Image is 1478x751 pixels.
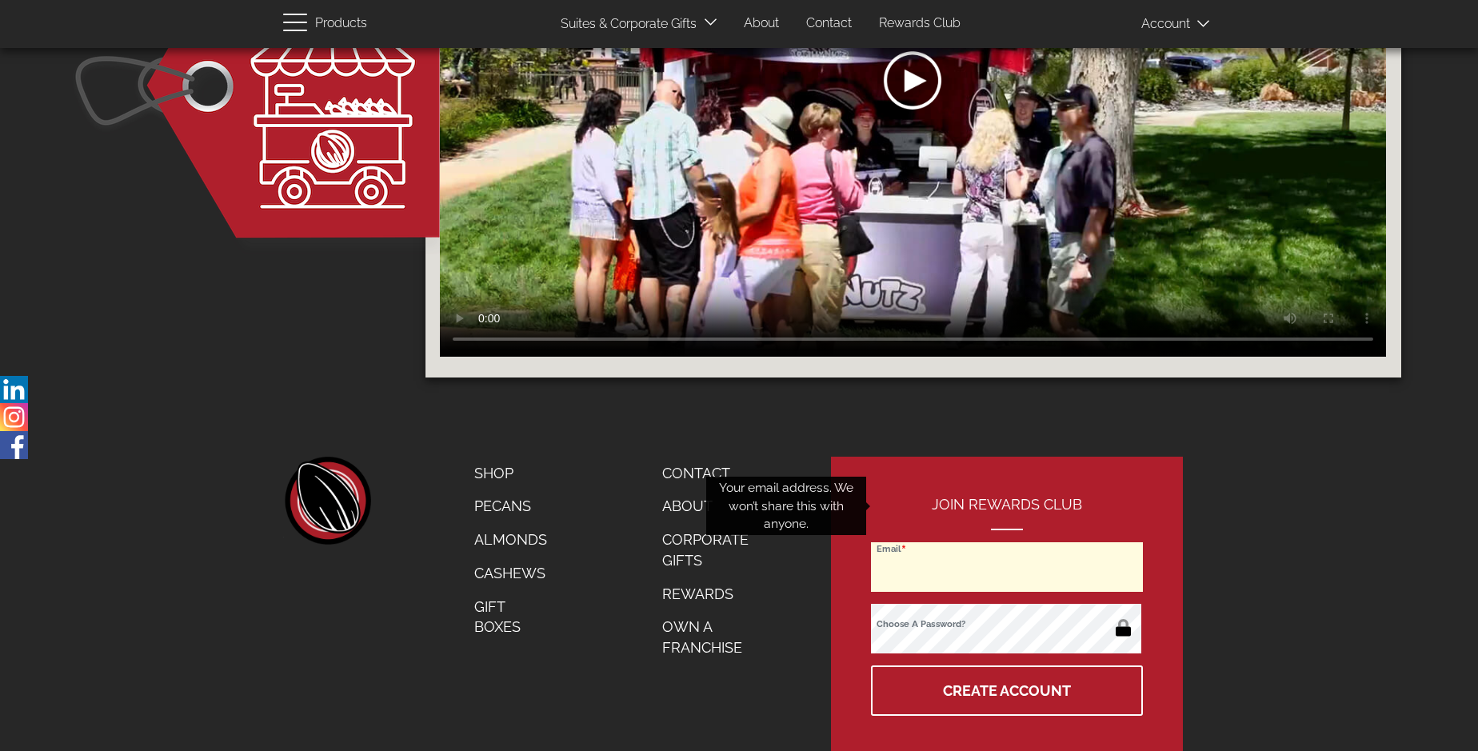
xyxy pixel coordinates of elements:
[650,489,780,523] a: About
[462,489,559,523] a: Pecans
[462,457,559,490] a: Shop
[732,8,791,39] a: About
[650,457,780,490] a: Contact
[462,523,559,557] a: Almonds
[462,557,559,590] a: Cashews
[462,590,559,644] a: Gift Boxes
[650,610,780,664] a: Own a Franchise
[871,497,1143,530] h2: Join Rewards Club
[650,577,780,611] a: Rewards
[283,457,371,545] a: home
[867,8,973,39] a: Rewards Club
[794,8,864,39] a: Contact
[871,542,1143,592] input: Email
[871,665,1143,716] button: Create Account
[549,9,701,40] a: Suites & Corporate Gifts
[315,12,367,35] span: Products
[650,523,780,577] a: Corporate Gifts
[706,477,866,535] div: Your email address. We won’t share this with anyone.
